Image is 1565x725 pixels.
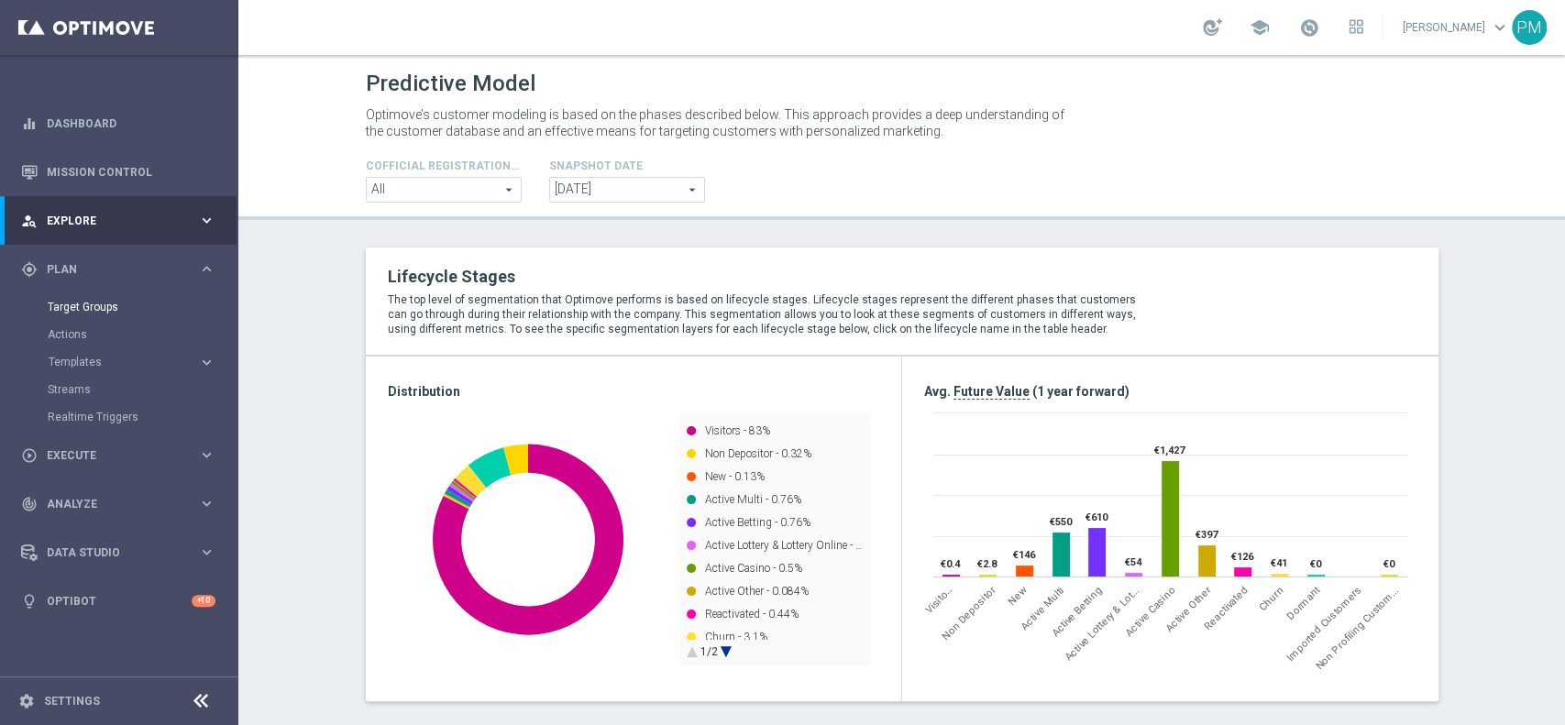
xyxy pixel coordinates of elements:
[1284,584,1364,664] span: Imported Customers
[48,348,237,376] div: Templates
[21,213,38,229] i: person_search
[20,497,216,511] button: track_changes Analyze keyboard_arrow_right
[366,106,1072,139] p: Optimove’s customer modeling is based on the phases described below. This approach provides a dee...
[20,545,216,560] button: Data Studio keyboard_arrow_right
[1231,551,1254,563] text: €126
[1063,584,1141,663] div: Active Lottery & Lottery Online
[705,585,809,598] text: Active Other - 0.084%
[21,544,198,561] div: Data Studio
[48,321,237,348] div: Actions
[20,594,216,609] button: lightbulb Optibot +10
[388,383,879,400] h3: Distribution
[21,261,198,278] div: Plan
[47,148,215,196] a: Mission Control
[48,355,216,369] button: Templates keyboard_arrow_right
[48,293,237,321] div: Target Groups
[549,159,705,172] h4: Snapshot Date
[49,357,198,368] div: Templates
[1154,445,1185,456] text: €1,427
[21,115,38,132] i: equalizer
[47,99,215,148] a: Dashboard
[198,495,215,512] i: keyboard_arrow_right
[977,558,997,570] text: €2.8
[47,499,198,510] span: Analyze
[705,493,801,506] text: Active Multi - 0.76%
[705,516,810,529] text: Active Betting - 0.76%
[705,539,863,552] text: Active Lottery & Lottery Online - …
[1032,384,1130,399] span: (1 year forward)
[21,447,198,464] div: Execute
[20,165,216,180] button: Mission Control
[21,261,38,278] i: gps_fixed
[198,260,215,278] i: keyboard_arrow_right
[705,447,811,460] text: Non Depositor - 0.32%
[366,159,522,172] h4: Cofficial Registrationtype Filter
[48,410,191,424] a: Realtime Triggers
[1163,584,1213,633] span: Active Other
[21,496,198,512] div: Analyze
[48,376,237,403] div: Streams
[1250,17,1270,38] span: school
[20,262,216,277] button: gps_fixed Plan keyboard_arrow_right
[48,403,237,431] div: Realtime Triggers
[1512,10,1547,45] div: PM
[47,450,198,461] span: Execute
[705,562,802,575] text: Active Casino - 0.5%
[923,584,955,616] span: Visitors
[21,148,215,196] div: Mission Control
[1256,584,1285,613] span: Churn
[1005,584,1028,607] span: New
[1086,511,1108,523] text: €610
[705,608,799,621] text: Reactivated - 0.44%
[1202,584,1250,632] span: Reactivated
[44,696,100,707] a: Settings
[924,384,951,399] span: Avg.
[388,292,1152,336] p: The top level of segmentation that Optimove performs is based on lifecycle stages. Lifecycle stag...
[48,382,191,397] a: Streams
[21,577,215,625] div: Optibot
[49,357,180,368] span: Templates
[47,215,198,226] span: Explore
[1125,556,1142,568] text: €54
[388,266,1152,288] h2: Lifecycle Stages
[705,631,767,643] text: Churn - 3.1%
[20,116,216,131] button: equalizer Dashboard
[198,446,215,464] i: keyboard_arrow_right
[48,300,191,314] a: Target Groups
[1123,584,1177,638] span: Active Casino
[1284,584,1322,622] span: Dormant
[1271,557,1287,569] text: €41
[1049,584,1104,639] span: Active Betting
[700,645,718,658] text: 1/2
[705,424,770,437] text: Visitors - 83%
[20,214,216,228] button: person_search Explore keyboard_arrow_right
[1019,584,1066,632] span: Active Multi
[47,577,192,625] a: Optibot
[1401,14,1512,41] a: [PERSON_NAME]keyboard_arrow_down
[1383,558,1395,570] text: €0
[21,496,38,512] i: track_changes
[953,384,1030,400] span: Future Value
[21,213,198,229] div: Explore
[940,584,998,643] span: Non Depositor
[1050,516,1073,528] text: €550
[198,212,215,229] i: keyboard_arrow_right
[1490,17,1510,38] span: keyboard_arrow_down
[18,693,35,709] i: settings
[47,547,198,558] span: Data Studio
[1313,584,1401,672] div: Non Profiling Customer
[48,327,191,342] a: Actions
[941,558,961,570] text: €0.4
[192,595,215,607] div: +10
[21,99,215,148] div: Dashboard
[705,470,765,483] text: New - 0.13%
[20,448,216,463] div: play_circle_outline Execute keyboard_arrow_right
